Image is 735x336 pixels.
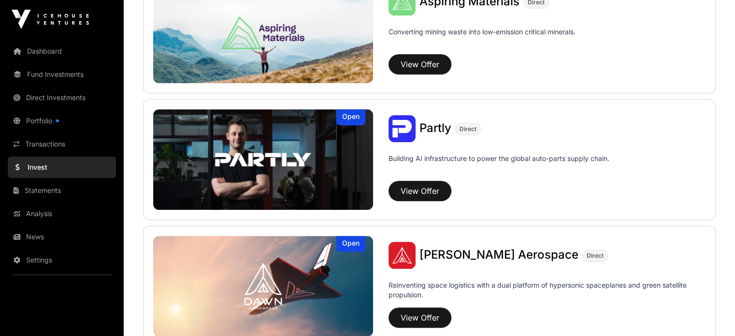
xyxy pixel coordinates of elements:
[8,203,116,224] a: Analysis
[389,280,706,304] p: Reinventing space logistics with a dual platform of hypersonic spaceplanes and green satellite pr...
[8,180,116,201] a: Statements
[389,242,416,269] img: Dawn Aerospace
[8,87,116,108] a: Direct Investments
[153,109,373,210] img: Partly
[389,154,609,177] p: Building AI infrastructure to power the global auto-parts supply chain.
[687,290,735,336] iframe: Chat Widget
[8,110,116,131] a: Portfolio
[389,27,576,50] p: Converting mining waste into low-emission critical minerals.
[8,249,116,271] a: Settings
[419,249,578,262] a: [PERSON_NAME] Aerospace
[389,307,451,328] button: View Offer
[587,252,604,260] span: Direct
[12,10,89,29] img: Icehouse Ventures Logo
[8,133,116,155] a: Transactions
[419,121,451,135] span: Partly
[460,125,476,133] span: Direct
[153,109,373,210] a: PartlyOpen
[419,122,451,135] a: Partly
[419,248,578,262] span: [PERSON_NAME] Aerospace
[389,181,451,201] button: View Offer
[8,64,116,85] a: Fund Investments
[8,41,116,62] a: Dashboard
[336,109,365,125] div: Open
[8,226,116,248] a: News
[389,115,416,142] img: Partly
[8,157,116,178] a: Invest
[389,54,451,74] button: View Offer
[336,236,365,252] div: Open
